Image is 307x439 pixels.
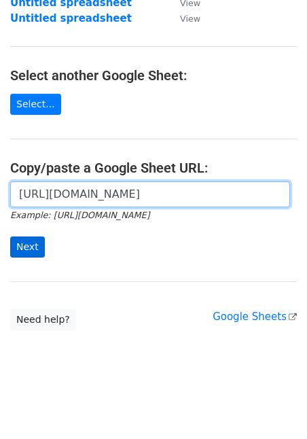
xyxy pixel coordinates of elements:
a: Select... [10,94,61,115]
h4: Select another Google Sheet: [10,67,297,84]
iframe: Chat Widget [239,374,307,439]
input: Paste your Google Sheet URL here [10,181,290,207]
a: View [166,12,200,24]
small: View [180,14,200,24]
h4: Copy/paste a Google Sheet URL: [10,160,297,176]
input: Next [10,236,45,258]
a: Google Sheets [213,311,297,323]
a: Need help? [10,309,76,330]
a: Untitled spreadsheet [10,12,132,24]
small: Example: [URL][DOMAIN_NAME] [10,210,149,220]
